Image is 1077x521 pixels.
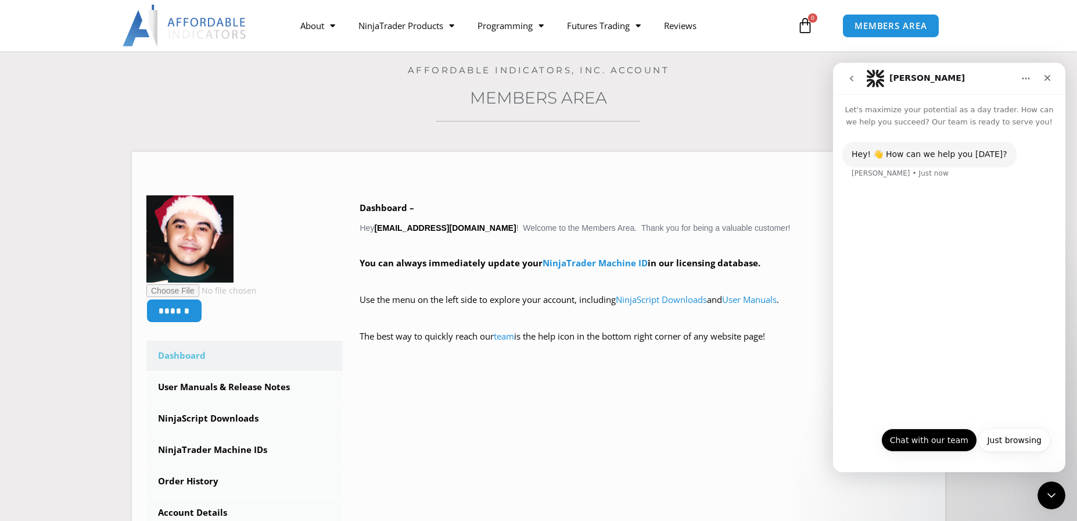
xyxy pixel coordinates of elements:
iframe: Intercom live chat [1037,481,1065,509]
a: team [494,330,515,342]
a: NinjaScript Downloads [146,404,343,434]
span: 0 [808,13,817,23]
p: Use the menu on the left side to explore your account, including and . [360,292,931,324]
strong: [EMAIL_ADDRESS][DOMAIN_NAME] [374,223,516,233]
span: MEMBERS AREA [855,22,927,30]
p: The best way to quickly reach our is the help icon in the bottom right corner of any website page! [360,329,931,361]
a: Programming [466,12,555,39]
a: Dashboard [146,341,343,371]
a: About [289,12,347,39]
a: NinjaTrader Machine IDs [146,435,343,465]
img: 8ec936795e630731c4ddb60f56a298b7e3433a86c8f9453a4c4127cdbc104a3a [146,195,234,283]
iframe: Intercom live chat [833,63,1065,472]
a: Order History [146,466,343,497]
a: NinjaScript Downloads [616,294,708,305]
b: Dashboard – [360,202,415,213]
nav: Menu [289,12,794,39]
div: Hey ! Welcome to the Members Area. Thank you for being a valuable customer! [360,200,931,361]
img: LogoAI | Affordable Indicators – NinjaTrader [123,5,247,47]
a: User Manuals [723,294,777,305]
strong: You can always immediately update your in our licensing database. [360,257,761,269]
a: Members Area [470,88,607,108]
a: Futures Trading [555,12,652,39]
a: Reviews [652,12,708,39]
a: 0 [780,9,831,42]
a: MEMBERS AREA [842,14,939,38]
a: Affordable Indicators, Inc. Account [408,65,670,76]
a: NinjaTrader Products [347,12,466,39]
a: User Manuals & Release Notes [146,372,343,402]
a: NinjaTrader Machine ID [543,257,648,269]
